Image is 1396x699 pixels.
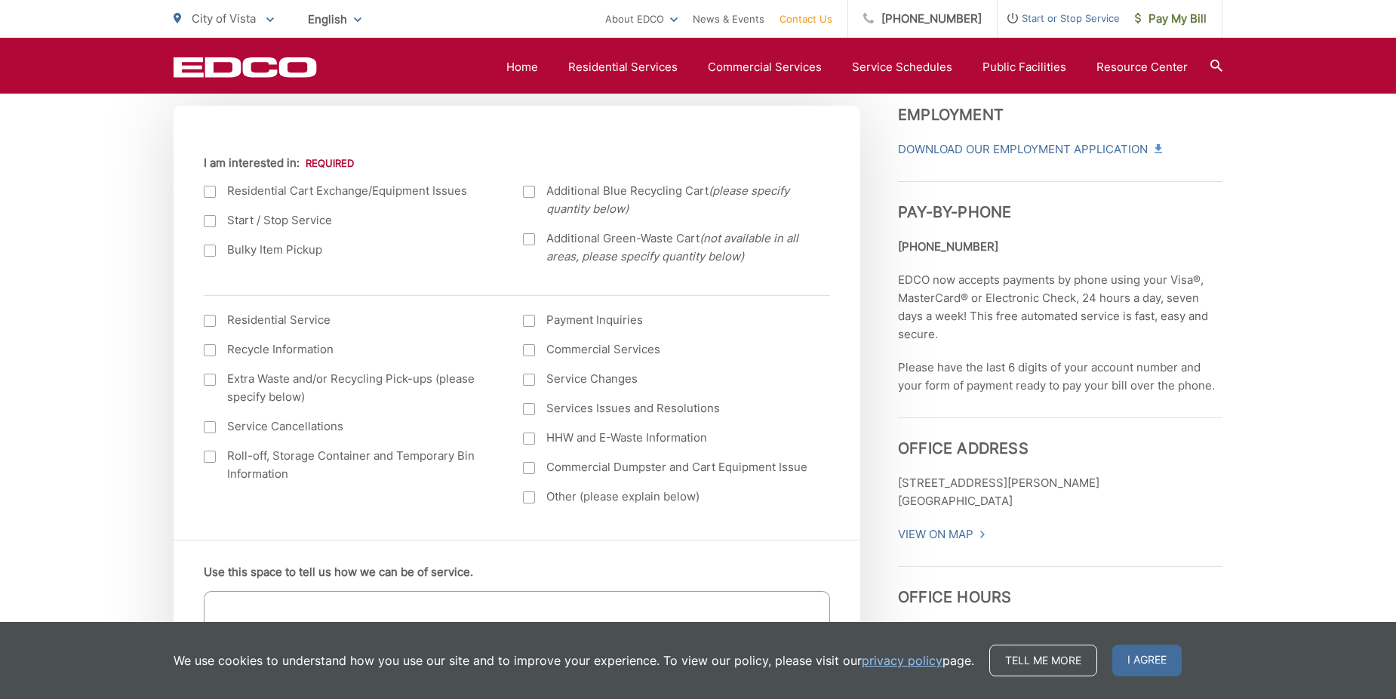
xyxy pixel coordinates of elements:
[898,417,1222,457] h3: Office Address
[568,58,678,76] a: Residential Services
[1135,10,1207,28] span: Pay My Bill
[506,58,538,76] a: Home
[204,565,473,579] label: Use this space to tell us how we can be of service.
[174,651,974,670] p: We use cookies to understand how you use our site and to improve your experience. To view our pol...
[898,474,1222,510] p: [STREET_ADDRESS][PERSON_NAME] [GEOGRAPHIC_DATA]
[1096,58,1188,76] a: Resource Center
[204,447,493,483] label: Roll-off, Storage Container and Temporary Bin Information
[898,525,986,543] a: View On Map
[693,10,764,28] a: News & Events
[523,340,812,359] label: Commercial Services
[708,58,822,76] a: Commercial Services
[605,10,678,28] a: About EDCO
[297,6,373,32] span: English
[204,370,493,406] label: Extra Waste and/or Recycling Pick-ups (please specify below)
[546,229,812,266] span: Additional Green-Waste Cart
[204,340,493,359] label: Recycle Information
[779,10,832,28] a: Contact Us
[898,106,1222,124] h3: Employment
[898,359,1222,395] p: Please have the last 6 digits of your account number and your form of payment ready to pay your b...
[982,58,1066,76] a: Public Facilities
[523,399,812,417] label: Services Issues and Resolutions
[204,156,354,170] label: I am interested in:
[204,182,493,200] label: Residential Cart Exchange/Equipment Issues
[989,645,1097,676] a: Tell me more
[546,182,812,218] span: Additional Blue Recycling Cart
[852,58,952,76] a: Service Schedules
[204,241,493,259] label: Bulky Item Pickup
[174,57,317,78] a: EDCD logo. Return to the homepage.
[523,429,812,447] label: HHW and E-Waste Information
[898,271,1222,343] p: EDCO now accepts payments by phone using your Visa®, MasterCard® or Electronic Check, 24 hours a ...
[546,183,789,216] em: (please specify quantity below)
[546,231,798,263] em: (not available in all areas, please specify quantity below)
[898,181,1222,221] h3: Pay-by-Phone
[898,239,998,254] strong: [PHONE_NUMBER]
[523,458,812,476] label: Commercial Dumpster and Cart Equipment Issue
[204,417,493,436] label: Service Cancellations
[523,311,812,329] label: Payment Inquiries
[1112,645,1182,676] span: I agree
[523,488,812,506] label: Other (please explain below)
[523,370,812,388] label: Service Changes
[204,211,493,229] label: Start / Stop Service
[898,566,1222,606] h3: Office Hours
[204,311,493,329] label: Residential Service
[898,140,1161,159] a: Download Our Employment Application
[192,11,256,26] span: City of Vista
[862,651,942,670] a: privacy policy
